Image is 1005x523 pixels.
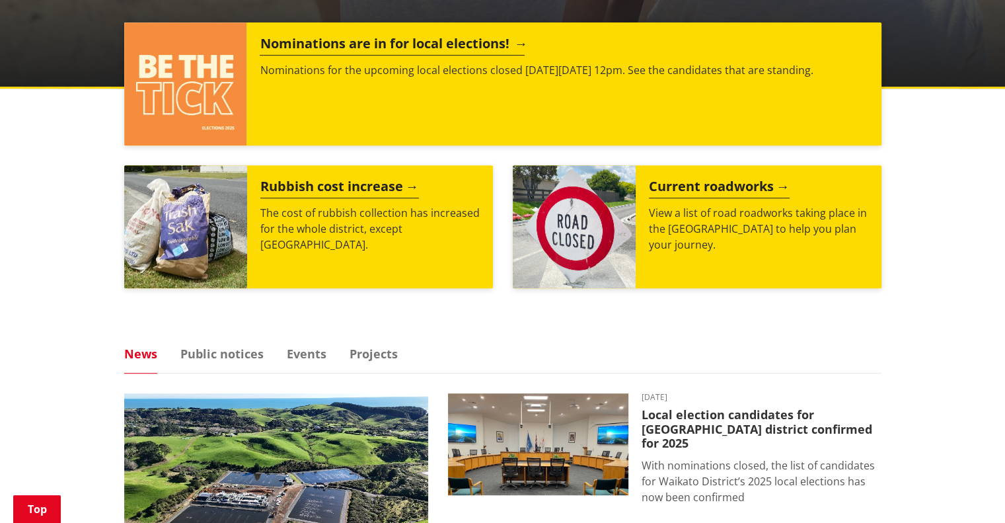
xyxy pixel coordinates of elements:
iframe: Messenger Launcher [944,467,992,515]
h3: Local election candidates for [GEOGRAPHIC_DATA] district confirmed for 2025 [642,408,881,451]
h2: Current roadworks [649,179,790,198]
a: Top [13,495,61,523]
a: Current roadworks View a list of road roadworks taking place in the [GEOGRAPHIC_DATA] to help you... [513,165,881,288]
p: With nominations closed, the list of candidates for Waikato District’s 2025 local elections has n... [642,458,881,505]
img: Rubbish bags with sticker [124,165,247,288]
h2: Nominations are in for local elections! [260,36,525,56]
p: Nominations for the upcoming local elections closed [DATE][DATE] 12pm. See the candidates that ar... [260,62,868,78]
img: Road closed sign [513,165,636,288]
img: Chambers [448,393,628,495]
h2: Rubbish cost increase [260,179,419,198]
time: [DATE] [642,393,881,401]
p: View a list of road roadworks taking place in the [GEOGRAPHIC_DATA] to help you plan your journey. [649,205,868,253]
img: ELECTIONS 2025 (15) [124,22,247,145]
a: Rubbish bags with sticker Rubbish cost increase The cost of rubbish collection has increased for ... [124,165,493,288]
a: Events [287,348,326,360]
a: [DATE] Local election candidates for [GEOGRAPHIC_DATA] district confirmed for 2025 With nominatio... [448,393,881,505]
p: The cost of rubbish collection has increased for the whole district, except [GEOGRAPHIC_DATA]. [260,205,480,253]
a: News [124,348,157,360]
a: Public notices [180,348,264,360]
a: Nominations are in for local elections! Nominations for the upcoming local elections closed [DATE... [124,22,881,145]
a: Projects [350,348,398,360]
